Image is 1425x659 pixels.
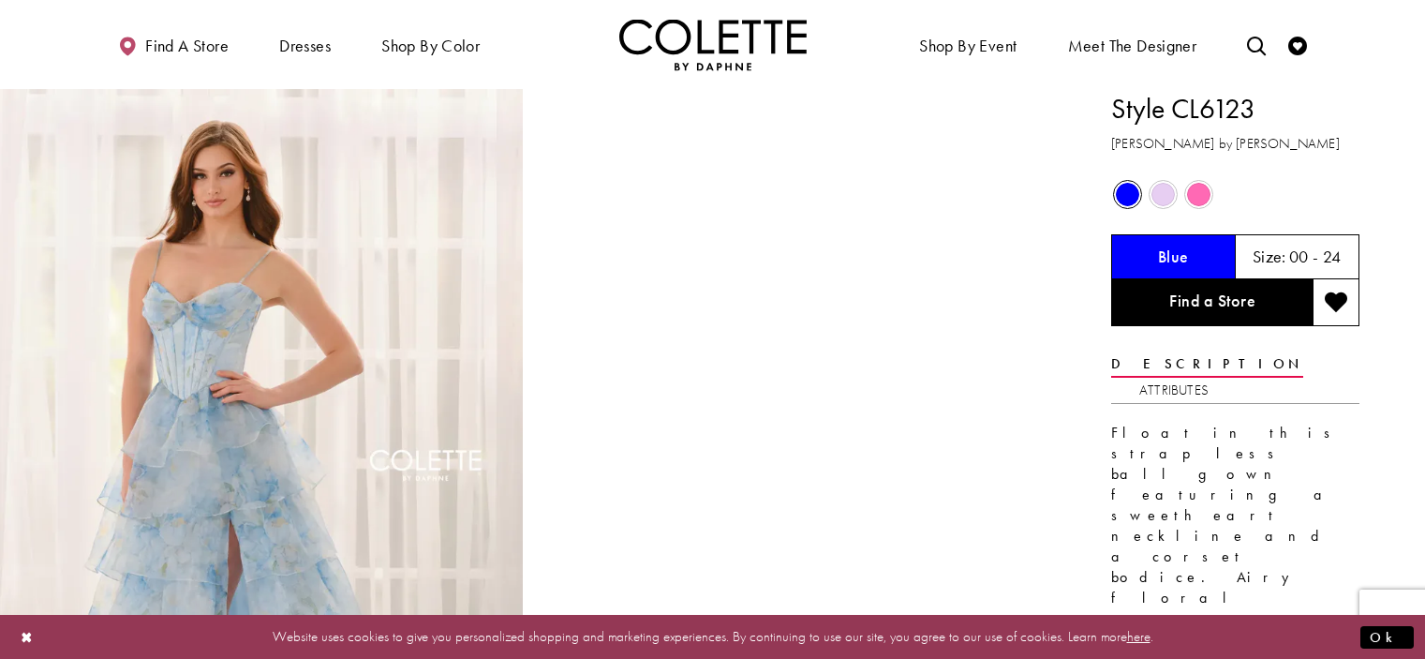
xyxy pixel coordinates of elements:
[1111,351,1303,378] a: Description
[1289,247,1342,266] h5: 00 - 24
[1360,625,1414,649] button: Submit Dialog
[1063,19,1202,70] a: Meet the designer
[1253,246,1286,267] span: Size:
[914,19,1021,70] span: Shop By Event
[1127,627,1150,646] a: here
[1068,37,1197,55] span: Meet the designer
[381,37,480,55] span: Shop by color
[1284,19,1312,70] a: Check Wishlist
[11,621,43,653] button: Close Dialog
[145,37,229,55] span: Find a store
[1111,89,1359,128] h1: Style CL6123
[1111,133,1359,155] h3: [PERSON_NAME] by [PERSON_NAME]
[279,37,331,55] span: Dresses
[1182,178,1215,211] div: Pink
[1139,377,1209,404] a: Attributes
[1111,178,1144,211] div: Blue
[377,19,484,70] span: Shop by color
[919,37,1017,55] span: Shop By Event
[1111,279,1313,326] a: Find a Store
[1242,19,1270,70] a: Toggle search
[135,624,1290,650] p: Website uses cookies to give you personalized shopping and marketing experiences. By continuing t...
[619,19,807,70] img: Colette by Daphne
[619,19,807,70] a: Visit Home Page
[1111,177,1359,213] div: Product color controls state depends on size chosen
[532,89,1055,351] video: Style CL6123 Colette by Daphne #1 autoplay loop mute video
[1313,279,1359,326] button: Add to wishlist
[1158,247,1189,266] h5: Chosen color
[275,19,335,70] span: Dresses
[1147,178,1180,211] div: Lilac
[113,19,233,70] a: Find a store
